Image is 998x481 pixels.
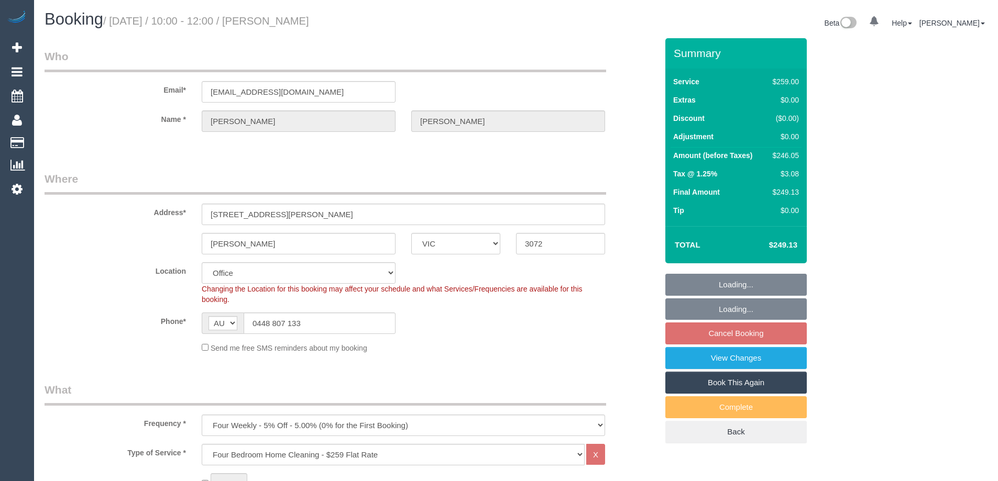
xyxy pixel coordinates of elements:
div: $0.00 [769,95,799,105]
div: $0.00 [769,131,799,142]
a: Book This Again [665,372,807,394]
input: Last Name* [411,110,605,132]
label: Tax @ 1.25% [673,169,717,179]
legend: What [45,382,606,406]
input: First Name* [202,110,396,132]
span: Send me free SMS reminders about my booking [211,344,367,352]
label: Adjustment [673,131,714,142]
span: Changing the Location for this booking may affect your schedule and what Services/Frequencies are... [202,285,583,304]
img: Automaid Logo [6,10,27,25]
label: Frequency * [37,415,194,429]
input: Post Code* [516,233,605,254]
legend: Who [45,49,606,72]
div: ($0.00) [769,113,799,124]
label: Discount [673,113,705,124]
label: Tip [673,205,684,216]
strong: Total [675,240,700,249]
label: Name * [37,110,194,125]
div: $259.00 [769,76,799,87]
legend: Where [45,171,606,195]
label: Phone* [37,312,194,327]
label: Service [673,76,699,87]
div: $0.00 [769,205,799,216]
h3: Summary [674,47,802,59]
h4: $249.13 [738,241,797,250]
a: Beta [825,19,857,27]
label: Amount (before Taxes) [673,150,752,161]
div: $246.05 [769,150,799,161]
small: / [DATE] / 10:00 - 12:00 / [PERSON_NAME] [103,15,309,27]
label: Type of Service * [37,444,194,458]
span: Booking [45,10,103,28]
div: $3.08 [769,169,799,179]
label: Email* [37,81,194,95]
label: Location [37,262,194,276]
input: Phone* [244,312,396,334]
div: $249.13 [769,187,799,197]
img: New interface [839,17,857,30]
a: Help [892,19,912,27]
input: Suburb* [202,233,396,254]
label: Extras [673,95,696,105]
label: Final Amount [673,187,720,197]
input: Email* [202,81,396,103]
a: [PERSON_NAME] [919,19,985,27]
a: View Changes [665,347,807,369]
label: Address* [37,204,194,218]
a: Back [665,421,807,443]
